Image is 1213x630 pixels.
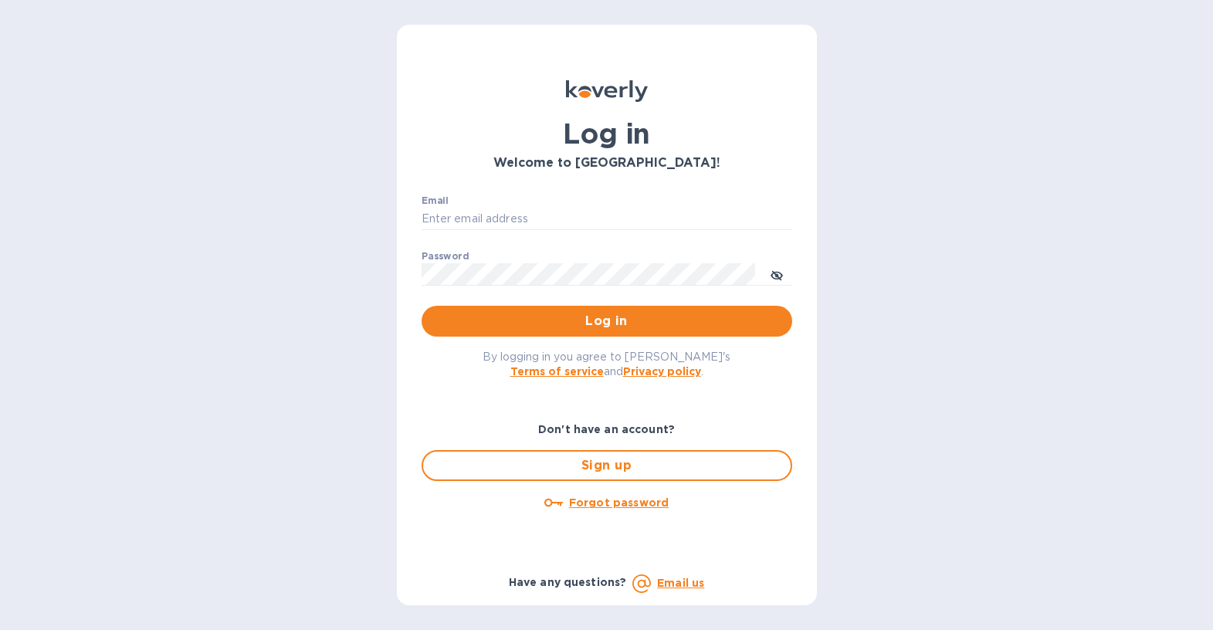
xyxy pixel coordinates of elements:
u: Forgot password [569,496,669,509]
input: Enter email address [422,208,792,231]
span: By logging in you agree to [PERSON_NAME]'s and . [483,351,730,378]
label: Password [422,252,469,261]
img: Koverly [566,80,648,102]
span: Sign up [435,456,778,475]
span: Log in [434,312,780,330]
b: Don't have an account? [538,423,675,435]
a: Email us [657,577,704,589]
button: Log in [422,306,792,337]
button: toggle password visibility [761,259,792,290]
button: Sign up [422,450,792,481]
h1: Log in [422,117,792,150]
a: Privacy policy [623,365,701,378]
b: Have any questions? [509,576,627,588]
h3: Welcome to [GEOGRAPHIC_DATA]! [422,156,792,171]
label: Email [422,196,449,205]
a: Terms of service [510,365,604,378]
